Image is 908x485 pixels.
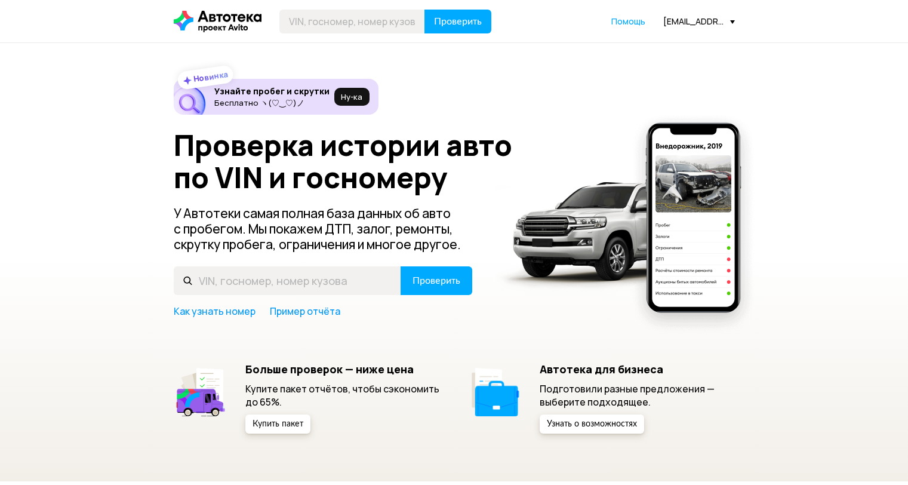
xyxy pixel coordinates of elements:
input: VIN, госномер, номер кузова [174,266,401,295]
p: Купите пакет отчётов, чтобы сэкономить до 65%. [245,382,441,409]
span: Проверить [413,276,460,286]
p: У Автотеки самая полная база данных об авто с пробегом. Мы покажем ДТП, залог, ремонты, скрутку п... [174,205,473,252]
a: Как узнать номер [174,305,256,318]
a: Помощь [611,16,645,27]
span: Ну‑ка [341,92,362,102]
strong: Новинка [192,69,229,84]
h1: Проверка истории авто по VIN и госномеру [174,129,530,194]
h6: Узнайте пробег и скрутки [214,86,330,97]
span: Проверить [434,17,482,26]
button: Узнать о возможностях [540,415,644,434]
button: Купить пакет [245,415,310,434]
button: Проверить [424,10,491,33]
button: Проверить [401,266,472,295]
h5: Автотека для бизнеса [540,363,735,376]
a: Пример отчёта [270,305,340,318]
input: VIN, госномер, номер кузова [279,10,425,33]
p: Бесплатно ヽ(♡‿♡)ノ [214,98,330,108]
h5: Больше проверок — ниже цена [245,363,441,376]
div: [EMAIL_ADDRESS][DOMAIN_NAME] [663,16,735,27]
span: Узнать о возможностях [547,420,637,428]
span: Купить пакет [253,420,303,428]
p: Подготовили разные предложения — выберите подходящее. [540,382,735,409]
